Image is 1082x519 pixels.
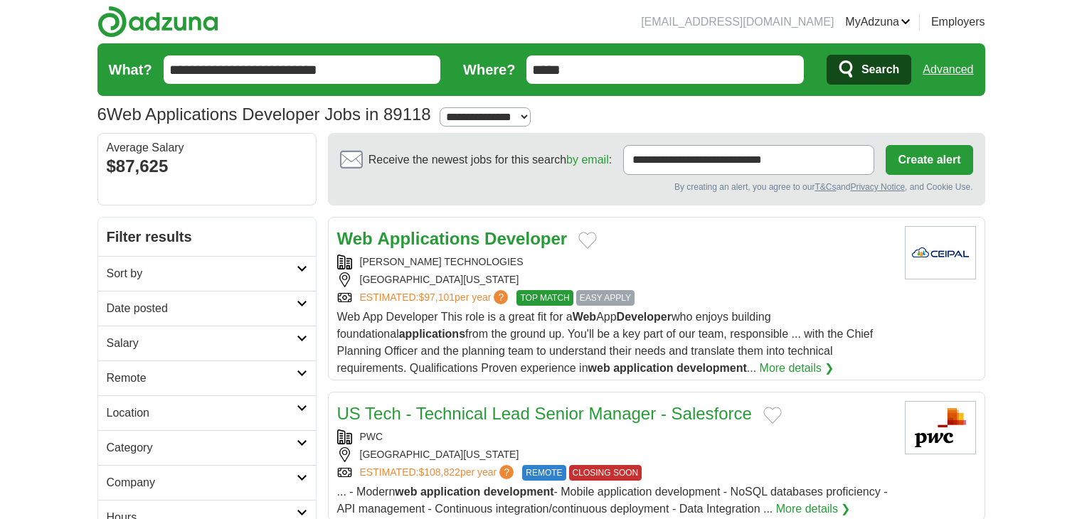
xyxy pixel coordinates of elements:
strong: Web [337,229,373,248]
h2: Company [107,474,297,491]
a: Category [98,430,316,465]
strong: applications [399,328,465,340]
h2: Location [107,405,297,422]
h2: Remote [107,370,297,387]
strong: development [484,486,554,498]
div: [GEOGRAPHIC_DATA][US_STATE] [337,272,893,287]
div: By creating an alert, you agree to our and , and Cookie Use. [340,181,973,193]
h2: Category [107,439,297,456]
a: ESTIMATED:$97,101per year? [360,290,511,306]
span: $97,101 [418,291,455,303]
a: Web Applications Developer [337,229,568,248]
strong: development [677,362,747,374]
h2: Date posted [107,300,297,317]
a: Date posted [98,291,316,326]
button: Create alert [886,145,972,175]
h1: Web Applications Developer Jobs in 89118 [97,105,431,124]
span: TOP MATCH [516,290,573,306]
a: Remote [98,360,316,395]
span: EASY APPLY [576,290,635,306]
span: Receive the newest jobs for this search : [368,151,612,168]
strong: Web [573,311,596,323]
a: Location [98,395,316,430]
span: CLOSING SOON [569,465,642,481]
strong: web [395,486,417,498]
a: Salary [98,326,316,360]
img: Adzuna logo [97,6,218,38]
label: What? [109,59,152,80]
button: Add to favorite jobs [763,407,782,424]
strong: Developer [617,311,672,323]
a: PWC [360,431,383,442]
strong: application [420,486,480,498]
strong: Applications [377,229,479,248]
button: Search [827,55,911,85]
span: ? [494,290,508,304]
a: Company [98,465,316,500]
div: [PERSON_NAME] TECHNOLOGIES [337,255,893,269]
span: $108,822 [418,466,460,478]
span: ... - Modern - Mobile application development - NoSQL databases proficiency - API management - Co... [337,486,888,515]
img: Company logo [905,226,976,279]
a: US Tech - Technical Lead Senior Manager - Salesforce [337,404,752,423]
div: [GEOGRAPHIC_DATA][US_STATE] [337,447,893,462]
a: Privacy Notice [850,182,905,192]
a: T&Cs [815,182,836,192]
a: Sort by [98,256,316,291]
strong: Developer [484,229,567,248]
strong: web [588,362,610,374]
li: [EMAIL_ADDRESS][DOMAIN_NAME] [641,14,834,31]
button: Add to favorite jobs [578,232,597,249]
a: MyAdzuna [845,14,911,31]
a: More details ❯ [776,501,851,518]
h2: Filter results [98,218,316,256]
a: ESTIMATED:$108,822per year? [360,465,517,481]
span: REMOTE [522,465,566,481]
a: Employers [931,14,985,31]
span: Web App Developer This role is a great fit for a App who enjoys building foundational from the gr... [337,311,874,374]
a: Advanced [923,55,973,84]
span: Search [861,55,899,84]
span: ? [499,465,514,479]
h2: Salary [107,335,297,352]
h2: Sort by [107,265,297,282]
a: by email [566,154,609,166]
div: Average Salary [107,142,307,154]
span: 6 [97,102,107,127]
strong: application [613,362,673,374]
img: PwC logo [905,401,976,454]
label: Where? [463,59,515,80]
a: More details ❯ [760,360,834,377]
div: $87,625 [107,154,307,179]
